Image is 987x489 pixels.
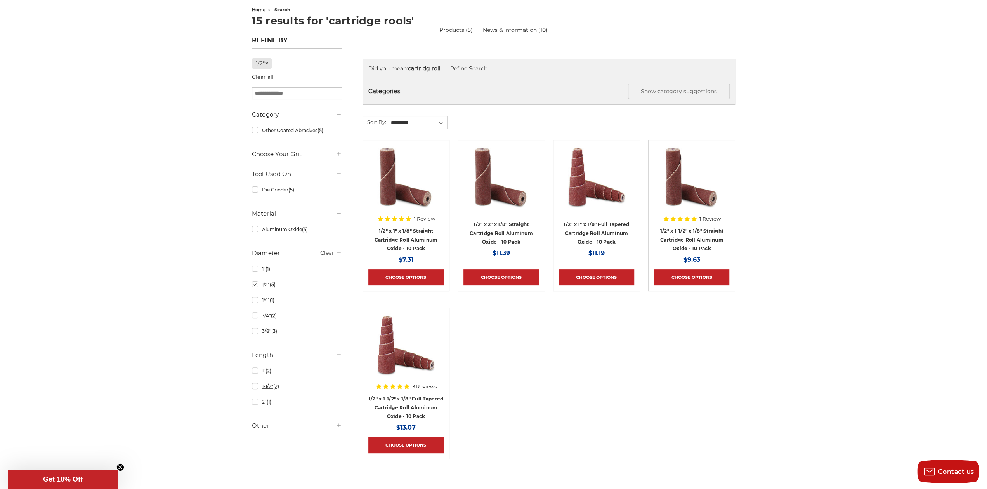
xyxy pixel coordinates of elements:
[414,216,435,221] span: 1 Review
[439,26,473,33] a: Products (5)
[302,226,307,232] span: (5)
[8,470,118,489] div: Get 10% OffClose teaser
[271,328,277,334] span: (3)
[470,146,532,208] img: Cartridge Roll 1/2" x 2" x 1/8"" Straight
[396,424,416,431] span: $13.07
[252,350,342,360] h5: Length
[493,249,510,257] span: $11.39
[317,127,323,133] span: (5)
[252,395,342,409] a: 2"
[271,313,276,318] span: (2)
[368,84,730,99] h5: Categories
[390,117,448,129] select: Sort By:
[375,146,437,208] img: Cartridge Roll 1/2" x 1" x 1/8" Straight
[654,269,729,285] a: Choose Options
[628,84,730,99] button: Show category suggestions
[588,249,605,257] span: $11.19
[269,282,275,287] span: (5)
[661,146,723,208] img: Cartridge Roll 1/2" x 1-1/2" x 1/8" Straight
[320,249,334,256] a: Clear
[375,313,437,376] img: Cartridge Roll 1/2" x 1-1/2" x 1/8" Full Tapered
[938,468,974,475] span: Contact us
[368,269,444,285] a: Choose Options
[559,269,634,285] a: Choose Options
[654,146,729,221] a: Cartridge Roll 1/2" x 1-1/2" x 1/8" Straight
[564,221,629,245] a: 1/2" x 1" x 1/8" Full Tapered Cartridge Roll Aluminum Oxide - 10 Pack
[252,110,342,119] h5: Category
[43,475,83,483] span: Get 10% Off
[252,278,342,291] a: 1/2"
[463,146,539,221] a: Cartridge Roll 1/2" x 2" x 1/8"" Straight
[252,364,342,378] a: 1"
[399,256,413,263] span: $7.31
[683,256,700,263] span: $9.63
[917,460,979,483] button: Contact us
[252,169,342,179] h5: Tool Used On
[269,297,274,303] span: (1)
[252,249,342,258] h5: Diameter
[363,116,386,128] label: Sort By:
[660,228,723,251] a: 1/2" x 1-1/2" x 1/8" Straight Cartridge Roll Aluminum Oxide - 10 Pack
[450,65,487,72] a: Refine Search
[565,146,628,208] img: Cartridge Roll 1/2" x 1" x 1/8" Full Tapered
[252,421,342,430] h5: Other
[559,146,634,221] a: Cartridge Roll 1/2" x 1" x 1/8" Full Tapered
[368,146,444,221] a: Cartridge Roll 1/2" x 1" x 1/8" Straight
[274,7,290,12] span: search
[368,64,730,73] div: Did you mean:
[252,16,735,26] h1: 15 results for 'cartridge rools'
[368,313,444,389] a: Cartridge Roll 1/2" x 1-1/2" x 1/8" Full Tapered
[252,73,274,80] a: Clear all
[252,7,265,12] a: home
[252,124,342,137] a: Other Coated Abrasives
[252,223,342,236] a: Aluminum Oxide
[288,187,294,193] span: (5)
[463,269,539,285] a: Choose Options
[273,383,279,389] span: (2)
[252,262,342,276] a: 1"
[252,150,342,159] h5: Choose Your Grit
[483,26,548,34] a: News & Information (10)
[252,209,342,218] h5: Material
[369,396,443,419] a: 1/2" x 1-1/2" x 1/8" Full Tapered Cartridge Roll Aluminum Oxide - 10 Pack
[252,183,342,197] a: Die Grinder
[265,266,270,272] span: (1)
[116,463,124,471] button: Close teaser
[252,37,342,49] h5: Refine by
[368,437,444,453] a: Choose Options
[252,293,342,307] a: 1/4"
[252,324,342,338] a: 3/8"
[374,228,437,251] a: 1/2" x 1" x 1/8" Straight Cartridge Roll Aluminum Oxide - 10 Pack
[408,65,441,72] strong: cartridg roll
[252,58,272,69] a: 1/2"
[252,379,342,393] a: 1-1/2"
[266,399,271,405] span: (1)
[470,221,533,245] a: 1/2" x 2" x 1/8" Straight Cartridge Roll Aluminum Oxide - 10 Pack
[412,384,437,389] span: 3 Reviews
[252,309,342,322] a: 3/4"
[265,368,271,374] span: (2)
[699,216,721,221] span: 1 Review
